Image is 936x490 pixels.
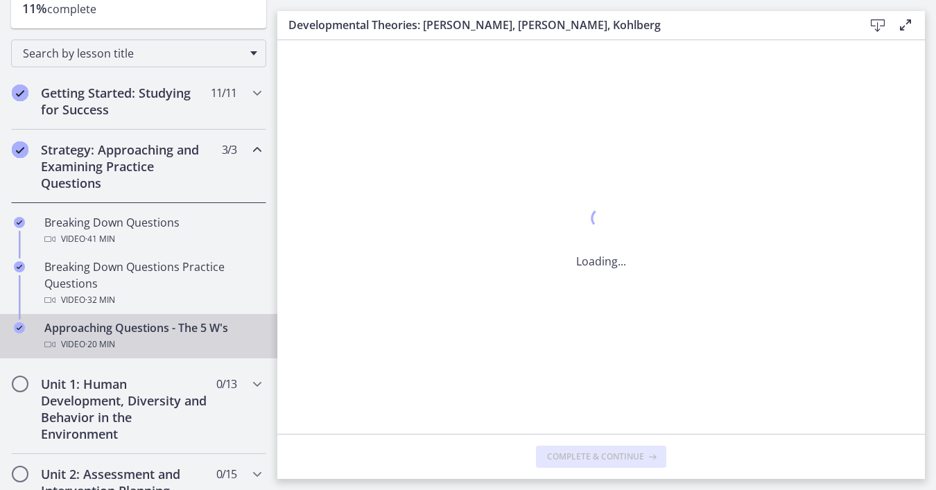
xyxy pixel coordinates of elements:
span: 3 / 3 [222,141,236,158]
span: Complete & continue [547,451,644,462]
span: · 20 min [85,336,115,353]
p: Loading... [576,253,626,270]
div: Approaching Questions - The 5 W's [44,320,261,353]
span: Search by lesson title [23,46,243,61]
i: Completed [12,85,28,101]
div: Search by lesson title [11,40,266,67]
i: Completed [14,261,25,272]
div: Breaking Down Questions [44,214,261,247]
h3: Developmental Theories: [PERSON_NAME], [PERSON_NAME], Kohlberg [288,17,842,33]
h2: Unit 1: Human Development, Diversity and Behavior in the Environment [41,376,210,442]
span: 0 / 15 [216,466,236,482]
span: · 32 min [85,292,115,308]
i: Completed [14,322,25,333]
div: 1 [576,204,626,236]
h2: Strategy: Approaching and Examining Practice Questions [41,141,210,191]
h2: Getting Started: Studying for Success [41,85,210,118]
span: · 41 min [85,231,115,247]
div: Video [44,231,261,247]
span: 0 / 13 [216,376,236,392]
span: 11 / 11 [211,85,236,101]
div: Video [44,292,261,308]
i: Completed [12,141,28,158]
i: Completed [14,217,25,228]
div: Breaking Down Questions Practice Questions [44,259,261,308]
button: Complete & continue [536,446,666,468]
div: Video [44,336,261,353]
